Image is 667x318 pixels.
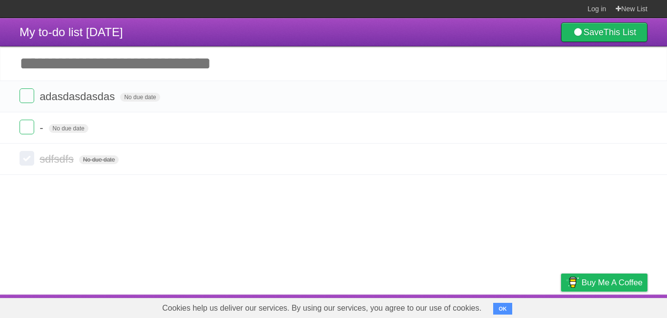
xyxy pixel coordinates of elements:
[40,153,76,165] span: sdfsdfs
[49,124,88,133] span: No due date
[120,93,160,102] span: No due date
[548,297,574,316] a: Privacy
[20,88,34,103] label: Done
[561,274,647,292] a: Buy me a coffee
[20,25,123,39] span: My to-do list [DATE]
[582,274,643,291] span: Buy me a coffee
[79,155,119,164] span: No due date
[40,122,45,134] span: -
[566,274,579,291] img: Buy me a coffee
[20,151,34,166] label: Done
[604,27,636,37] b: This List
[493,303,512,315] button: OK
[20,120,34,134] label: Done
[40,90,117,103] span: adasdasdasdas
[463,297,503,316] a: Developers
[561,22,647,42] a: SaveThis List
[515,297,537,316] a: Terms
[586,297,647,316] a: Suggest a feature
[152,298,491,318] span: Cookies help us deliver our services. By using our services, you agree to our use of cookies.
[431,297,452,316] a: About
